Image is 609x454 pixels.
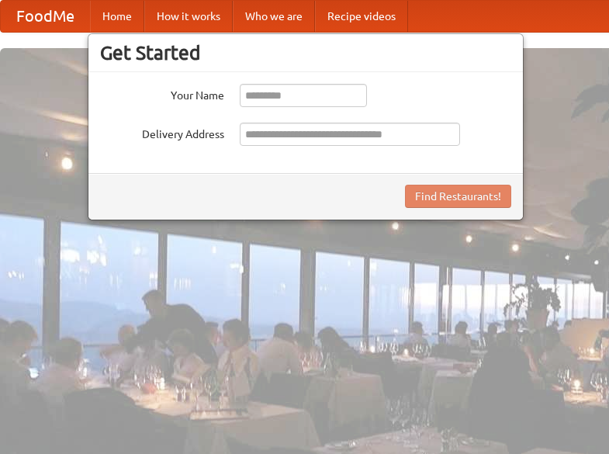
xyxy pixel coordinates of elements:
[405,185,511,208] button: Find Restaurants!
[100,123,224,142] label: Delivery Address
[233,1,315,32] a: Who we are
[100,41,511,64] h3: Get Started
[1,1,90,32] a: FoodMe
[144,1,233,32] a: How it works
[90,1,144,32] a: Home
[100,84,224,103] label: Your Name
[315,1,408,32] a: Recipe videos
